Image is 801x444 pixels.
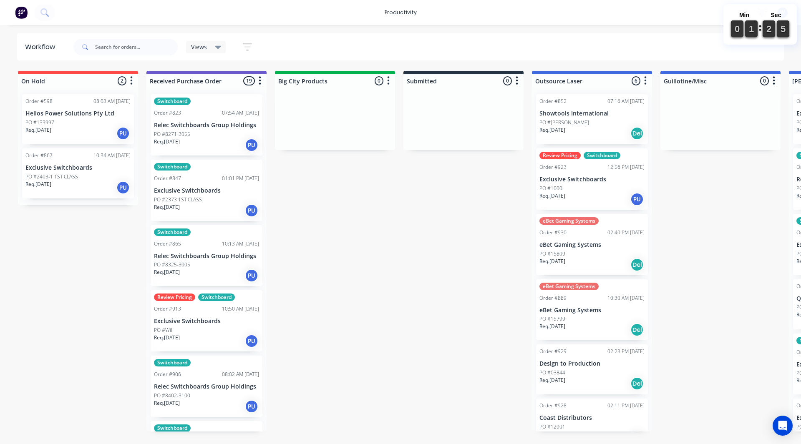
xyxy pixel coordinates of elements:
input: Search for orders... [95,39,178,55]
p: Req. [DATE] [539,258,565,265]
div: eBet Gaming SystemsOrder #88910:30 AM [DATE]eBet Gaming SystemsPO #15799Req.[DATE]Del [536,279,648,341]
div: Switchboard [154,359,191,366]
div: 10:34 AM [DATE] [93,152,131,159]
div: 07:54 AM [DATE] [222,109,259,117]
p: Exclusive Switchboards [539,176,645,183]
div: Order #823 [154,109,181,117]
img: Factory [15,6,28,19]
div: PU [116,181,130,194]
div: PU [245,138,258,152]
p: PO #03844 [539,369,565,376]
div: PU [116,127,130,140]
p: PO #12901 [539,423,565,431]
p: PO #15799 [539,315,565,323]
p: Req. [DATE] [539,376,565,384]
p: eBet Gaming Systems [539,307,645,314]
div: 08:02 AM [DATE] [222,371,259,378]
div: Order #906 [154,371,181,378]
div: eBet Gaming Systems [539,217,599,225]
div: PU [245,334,258,348]
div: 02:11 PM [DATE] [607,402,645,409]
div: Del [630,127,644,140]
div: Open Intercom Messenger [773,416,793,436]
div: SwitchboardOrder #84701:01 PM [DATE]Exclusive SwitchboardsPO #2373 1ST CLASSReq.[DATE]PU [151,160,262,221]
p: Req. [DATE] [154,268,180,276]
div: Review Pricing [539,152,581,159]
div: Order #92902:23 PM [DATE]Design to ProductionPO #03844Req.[DATE]Del [536,344,648,394]
div: Review PricingSwitchboardOrder #92312:56 PM [DATE]Exclusive SwitchboardsPO #1000Req.[DATE]PU [536,148,648,210]
div: Switchboard [154,98,191,105]
div: PU [245,400,258,413]
div: Order #852 [539,98,567,105]
div: Order #930 [539,229,567,236]
div: 07:16 AM [DATE] [607,98,645,105]
p: PO #8402-3100 [154,392,190,399]
p: PO #133997 [25,119,54,126]
div: 02:40 PM [DATE] [607,229,645,236]
p: eBet Gaming Systems [539,241,645,248]
div: Order #929 [539,348,567,355]
div: 01:01 PM [DATE] [222,175,259,182]
div: Order #928 [539,402,567,409]
div: Order #598 [25,98,53,105]
div: 08:03 AM [DATE] [93,98,131,105]
p: Showtools International [539,110,645,117]
div: 02:23 PM [DATE] [607,348,645,355]
div: Switchboard [154,228,191,236]
div: Switchboard [154,163,191,171]
div: Order #85207:16 AM [DATE]Showtools InternationalPO #[PERSON_NAME]Req.[DATE]Del [536,94,648,144]
div: productivity [380,6,421,19]
p: Relec Switchboards Group Holdings [154,253,259,260]
p: Req. [DATE] [539,192,565,200]
div: Del [630,258,644,271]
p: Design to Production [539,360,645,367]
p: Req. [DATE] [25,181,51,188]
div: Review Pricing [154,293,195,301]
p: Req. [DATE] [154,138,180,145]
p: Req. [DATE] [154,399,180,407]
div: Order #889 [539,294,567,302]
p: Relec Switchboards Group Holdings [154,383,259,390]
div: Order #867 [25,152,53,159]
div: eBet Gaming SystemsOrder #93002:40 PM [DATE]eBet Gaming SystemsPO #15809Req.[DATE]Del [536,214,648,275]
div: Review PricingSwitchboardOrder #91310:50 AM [DATE]Exclusive SwitchboardsPO #WillReq.[DATE]PU [151,290,262,351]
div: PU [245,269,258,282]
div: Order #847 [154,175,181,182]
div: PU [630,193,644,206]
p: PO #8271-3055 [154,130,190,138]
div: Workflow [25,42,59,52]
p: Req. [DATE] [154,334,180,341]
p: Req. [DATE] [154,203,180,211]
div: 10:50 AM [DATE] [222,305,259,313]
div: Order #86710:34 AM [DATE]Exclusive SwitchboardsPO #2403-1 1ST CLASSReq.[DATE]PU [22,148,134,198]
p: PO #15809 [539,250,565,258]
p: Req. [DATE] [539,323,565,330]
div: PU [245,204,258,217]
div: Switchboard [154,424,191,432]
div: SwitchboardOrder #86510:13 AM [DATE]Relec Switchboards Group HoldingsPO #8325-3005Req.[DATE]PU [151,225,262,286]
p: Exclusive Switchboards [154,187,259,194]
p: Req. [DATE] [539,126,565,134]
div: SwitchboardOrder #82307:54 AM [DATE]Relec Switchboards Group HoldingsPO #8271-3055Req.[DATE]PU [151,94,262,156]
div: 10:13 AM [DATE] [222,240,259,248]
div: Order #923 [539,163,567,171]
div: Del [630,323,644,336]
p: PO #2403-1 1ST CLASS [25,173,78,181]
div: Switchboard [198,293,235,301]
div: SwitchboardOrder #90608:02 AM [DATE]Relec Switchboards Group HoldingsPO #8402-3100Req.[DATE]PU [151,356,262,417]
p: PO #2373 1ST CLASS [154,196,202,203]
div: eBet Gaming Systems [539,283,599,290]
div: Order #913 [154,305,181,313]
p: Req. [DATE] [25,126,51,134]
p: PO #1000 [539,185,562,192]
div: 12:56 PM [DATE] [607,163,645,171]
div: 10:30 AM [DATE] [607,294,645,302]
p: Exclusive Switchboards [154,318,259,325]
p: Relec Switchboards Group Holdings [154,122,259,129]
p: PO #Will [154,326,174,334]
p: Helios Power Solutions Pty Ltd [25,110,131,117]
p: Coast Distributors [539,414,645,421]
div: Order #59808:03 AM [DATE]Helios Power Solutions Pty LtdPO #133997Req.[DATE]PU [22,94,134,144]
span: Views [191,43,207,51]
div: Order #865 [154,240,181,248]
